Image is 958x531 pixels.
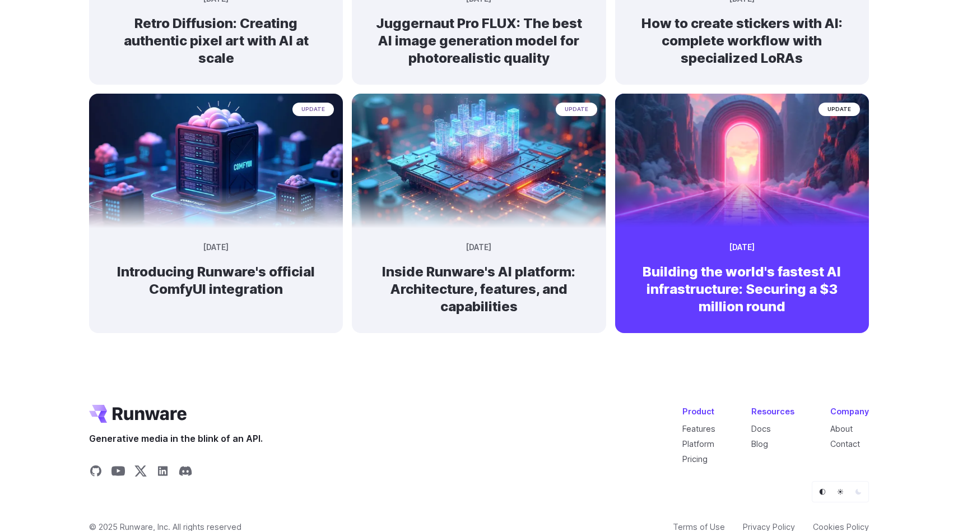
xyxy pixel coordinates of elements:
a: Futuristic neon archway over a glowing path leading into a sunset update [DATE] Building the worl... [615,219,869,333]
a: Share on Discord [179,464,192,481]
img: A futuristic holographic city glowing blue and orange, emerging from a computer chip [352,94,606,228]
a: Docs [751,424,771,433]
a: Futuristic server labeled 'COMFYUI' with glowing blue lights and a brain-like structure on top up... [89,219,343,316]
button: Dark [850,484,866,500]
a: Share on GitHub [89,464,103,481]
time: [DATE] [466,242,491,254]
a: Share on LinkedIn [156,464,170,481]
a: Go to / [89,405,187,423]
a: A futuristic holographic city glowing blue and orange, emerging from a computer chip update [DATE... [352,219,606,333]
button: Light [833,484,848,500]
a: Pricing [682,454,708,464]
h2: Building the world's fastest AI infrastructure: Securing a $3 million round [633,263,851,316]
div: Company [830,405,869,418]
h2: Introducing Runware's official ComfyUI integration [107,263,325,298]
span: update [556,103,597,116]
span: Generative media in the blink of an API. [89,432,263,446]
h2: Juggernaut Pro FLUX: The best AI image generation model for photorealistic quality [370,15,588,67]
a: Platform [682,439,714,449]
div: Resources [751,405,794,418]
h2: Retro Diffusion: Creating authentic pixel art with AI at scale [107,15,325,67]
img: Futuristic server labeled 'COMFYUI' with glowing blue lights and a brain-like structure on top [89,94,343,228]
h2: Inside Runware's AI platform: Architecture, features, and capabilities [370,263,588,316]
h2: How to create stickers with AI: complete workflow with specialized LoRAs [633,15,851,67]
img: Futuristic neon archway over a glowing path leading into a sunset [608,86,875,227]
time: [DATE] [729,242,755,254]
ul: Theme selector [812,481,869,502]
a: Share on X [134,464,147,481]
a: Features [682,424,715,433]
span: update [292,103,334,116]
a: About [830,424,853,433]
time: [DATE] [203,242,229,254]
a: Blog [751,439,768,449]
button: Default [815,484,830,500]
span: update [819,103,860,116]
div: Product [682,405,715,418]
a: Contact [830,439,860,449]
a: Share on YouTube [111,464,125,481]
